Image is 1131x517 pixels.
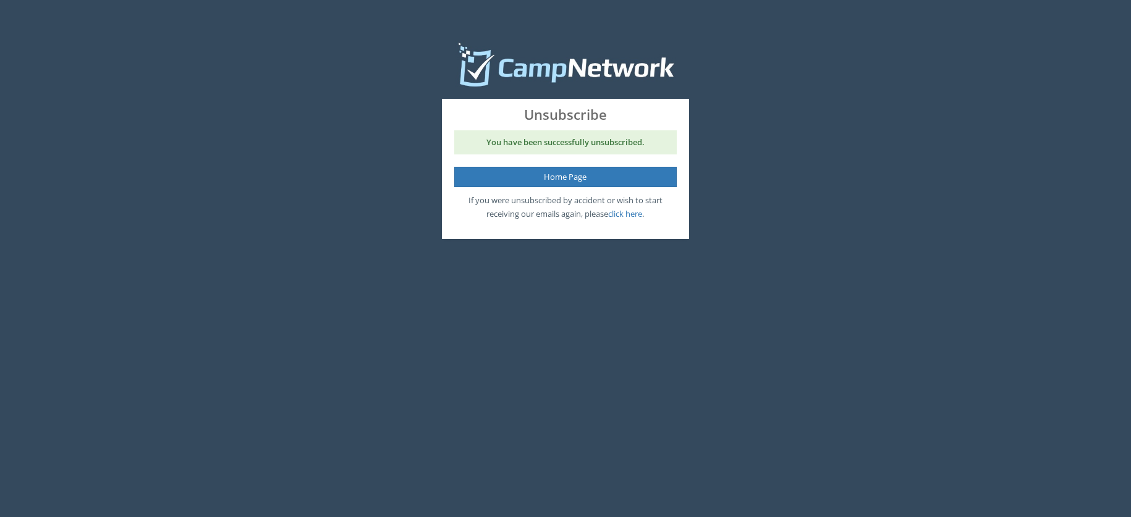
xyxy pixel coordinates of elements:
img: Camp Network [455,40,676,90]
a: Home Page [454,167,677,187]
p: If you were unsubscribed by accident or wish to start receiving our emails again, please . [454,193,677,221]
strong: You have been successfully unsubscribed. [486,137,645,148]
a: click here [608,208,642,219]
span: Unsubscribe [454,105,677,124]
